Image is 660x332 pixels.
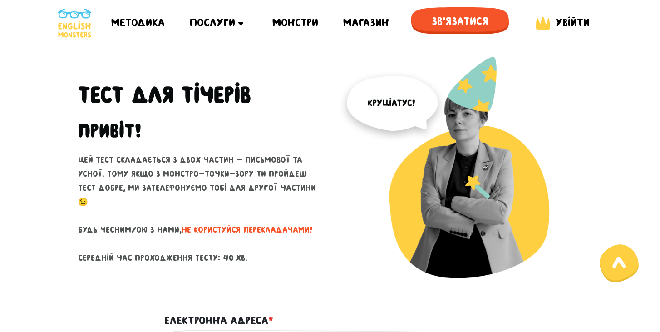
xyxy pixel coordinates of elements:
[58,9,91,38] img: English Monsters
[182,225,313,234] span: не користуйся перекладачами!
[411,7,509,35] span: Зв'язатися
[164,312,273,329] label: Електронна адреса
[337,56,582,301] img: English Monsters test
[78,81,323,109] h1: Тест для тічерів
[78,153,323,265] p: Цей тест складається з двох частин - письмової та усної. Тому якщо з монстро-точки-зору ти пройде...
[411,7,509,39] a: Зв'язатися
[556,16,590,29] span: Увійти
[534,15,552,32] img: English Monsters login
[78,119,141,142] h2: Привіт!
